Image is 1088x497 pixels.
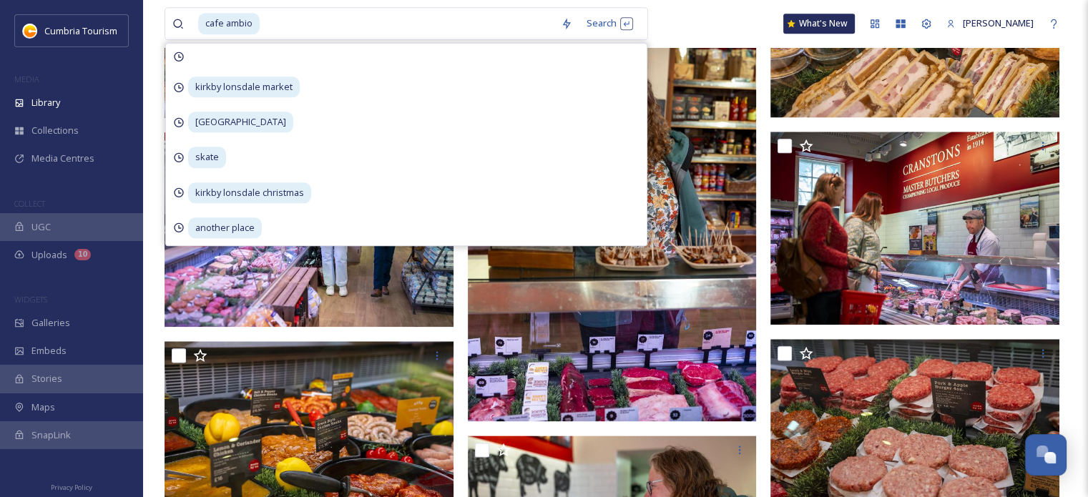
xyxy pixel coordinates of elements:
[31,124,79,137] span: Collections
[188,77,300,97] span: kirkby lonsdale market
[51,483,92,492] span: Privacy Policy
[188,182,311,203] span: kirkby lonsdale christmas
[31,152,94,165] span: Media Centres
[198,13,260,34] span: cafe ambio
[31,428,71,442] span: SnapLink
[44,24,117,37] span: Cumbria Tourism
[188,147,226,167] span: skate
[31,248,67,262] span: Uploads
[31,372,62,385] span: Stories
[31,316,70,330] span: Galleries
[74,249,91,260] div: 10
[14,198,45,209] span: COLLECT
[579,9,640,37] div: Search
[165,132,457,327] img: CUMBRIATOURISM_240604_PaulMitchell_CranstonsFoodHallBrampton_ (40 of 52).jpg
[188,112,293,132] span: [GEOGRAPHIC_DATA]
[939,9,1041,37] a: [PERSON_NAME]
[14,294,47,305] span: WIDGETS
[31,344,67,358] span: Embeds
[23,24,37,38] img: images.jpg
[31,96,60,109] span: Library
[31,220,51,234] span: UGC
[31,400,55,414] span: Maps
[1025,434,1067,476] button: Open Chat
[963,16,1034,29] span: [PERSON_NAME]
[188,217,262,238] span: another place
[51,478,92,495] a: Privacy Policy
[783,14,855,34] a: What's New
[770,132,1059,325] img: CUMBRIATOURISM_240604_PaulMitchell_CranstonsFoodHallBrampton_ (1 of 52).jpg
[14,74,39,84] span: MEDIA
